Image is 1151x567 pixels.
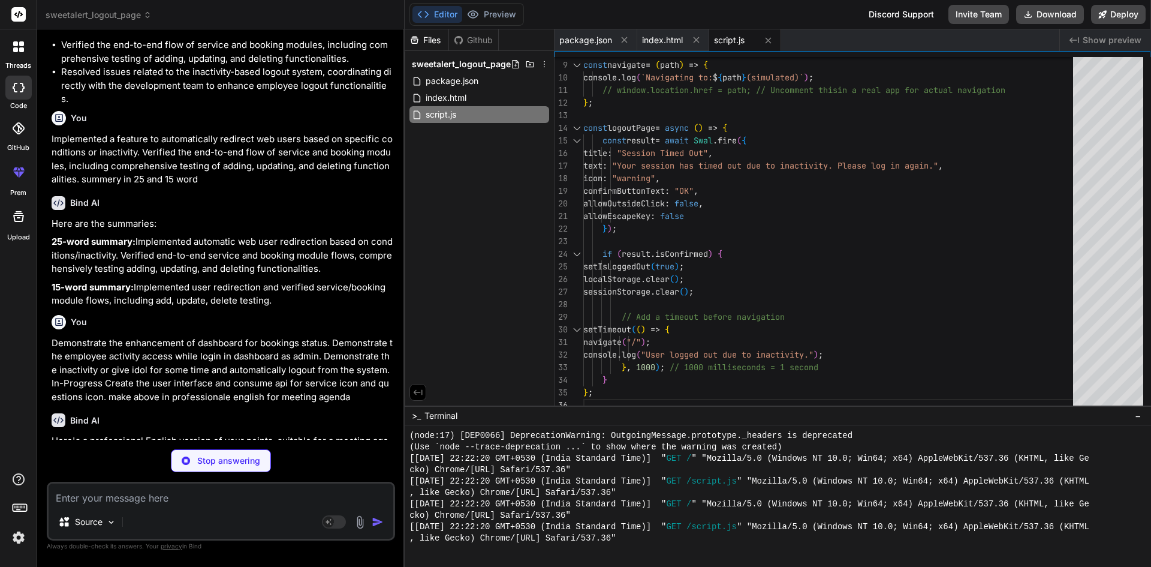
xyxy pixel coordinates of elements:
[5,61,31,71] label: threads
[837,85,1005,95] span: in a real app for actual navigation
[746,72,804,83] span: (simulated)`
[52,235,393,276] p: Implemented automatic web user redirection based on conditions/inactivity. Verified end-to-end se...
[52,281,134,293] strong: 15-word summary:
[372,516,384,528] img: icon
[622,248,650,259] span: result
[555,399,568,412] div: 36
[353,515,367,529] img: attachment
[708,148,713,158] span: ,
[588,97,593,108] span: ;
[714,34,745,46] span: script.js
[622,337,626,347] span: (
[569,323,584,336] div: Click to collapse the range.
[555,386,568,399] div: 35
[106,517,116,527] img: Pick Models
[555,122,568,134] div: 14
[197,455,260,467] p: Stop answering
[666,521,681,533] span: GET
[555,197,568,210] div: 20
[555,109,568,122] div: 13
[602,160,607,171] span: :
[559,34,612,46] span: package.json
[674,198,698,209] span: false
[622,349,636,360] span: log
[646,274,670,284] span: clear
[46,9,152,21] span: sweetalert_logout_page
[722,72,742,83] span: path
[1083,34,1141,46] span: Show preview
[555,323,568,336] div: 30
[52,281,393,308] p: Implemented user redirection and verified service/booking module flows, including add, update, de...
[47,541,395,552] p: Always double-check its answers. Your in Bind
[449,34,498,46] div: Github
[555,260,568,273] div: 25
[583,72,617,83] span: console
[555,286,568,298] div: 27
[583,211,650,221] span: allowEscapeKey
[655,248,708,259] span: isConfirmed
[650,261,655,272] span: (
[409,499,666,510] span: [[DATE] 22:22:20 GMT+0530 (India Standard Time)] "
[660,362,665,373] span: ;
[7,232,30,242] label: Upload
[718,135,737,146] span: fire
[70,197,100,209] h6: Bind AI
[617,148,708,158] span: "Session Timed Out"
[569,248,584,260] div: Click to collapse the range.
[607,122,655,133] span: logoutPage
[818,349,823,360] span: ;
[412,6,462,23] button: Editor
[602,135,626,146] span: const
[409,487,616,499] span: , like Gecko) Chrome/[URL] Safari/537.36"
[804,72,809,83] span: )
[665,324,670,335] span: {
[602,173,607,184] span: :
[718,248,722,259] span: {
[742,72,746,83] span: }
[161,542,182,550] span: privacy
[607,223,612,234] span: )
[583,387,588,398] span: }
[1135,410,1141,422] span: −
[713,72,718,83] span: $
[71,112,87,124] h6: You
[636,349,641,360] span: (
[75,516,103,528] p: Source
[612,160,852,171] span: "Your session has timed out due to inactivity. Ple
[666,453,681,464] span: GET
[61,65,393,106] li: Resolved issues related to the inactivity-based logout system, coordinating directly with the dev...
[555,172,568,185] div: 18
[809,72,813,83] span: ;
[708,248,713,259] span: )
[555,374,568,386] div: 34
[655,261,674,272] span: true
[650,286,655,297] span: .
[660,211,684,221] span: false
[607,59,646,70] span: navigate
[1016,5,1084,24] button: Download
[617,248,622,259] span: (
[569,122,584,134] div: Click to collapse the range.
[737,135,742,146] span: (
[8,527,29,548] img: settings
[555,235,568,248] div: 23
[583,286,650,297] span: sessionStorage
[583,59,607,70] span: const
[10,188,26,198] label: prem
[641,72,713,83] span: `Navigating to:
[694,122,698,133] span: (
[641,324,646,335] span: )
[742,135,746,146] span: {
[61,38,393,65] li: Verified the end-to-end flow of service and booking modules, including comprehensive testing of a...
[583,274,641,284] span: localStorage
[555,59,568,71] div: 9
[938,160,943,171] span: ,
[689,59,698,70] span: =>
[655,135,660,146] span: =
[52,434,393,461] p: Here's a professional English version of your points, suitable for a meeting agenda:
[679,261,684,272] span: ;
[412,58,511,70] span: sweetalert_logout_page
[641,349,813,360] span: "User logged out due to inactivity."
[555,223,568,235] div: 22
[622,72,636,83] span: log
